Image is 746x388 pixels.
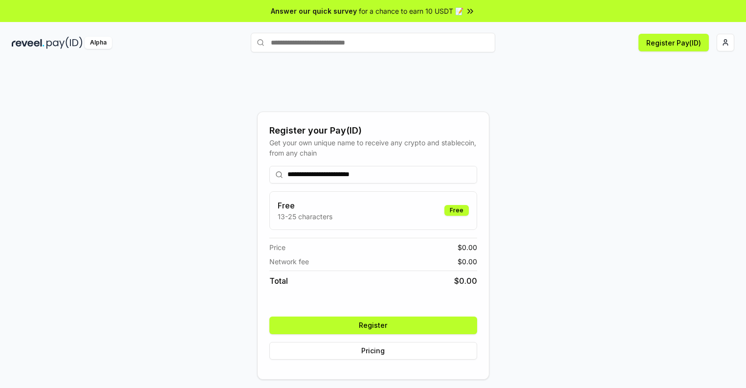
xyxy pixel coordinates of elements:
[458,256,477,267] span: $ 0.00
[278,200,332,211] h3: Free
[454,275,477,287] span: $ 0.00
[269,317,477,334] button: Register
[271,6,357,16] span: Answer our quick survey
[46,37,83,49] img: pay_id
[269,256,309,267] span: Network fee
[12,37,44,49] img: reveel_dark
[444,205,469,216] div: Free
[269,275,288,287] span: Total
[85,37,112,49] div: Alpha
[269,137,477,158] div: Get your own unique name to receive any crypto and stablecoin, from any chain
[269,342,477,360] button: Pricing
[278,211,332,222] p: 13-25 characters
[458,242,477,252] span: $ 0.00
[269,124,477,137] div: Register your Pay(ID)
[359,6,463,16] span: for a chance to earn 10 USDT 📝
[269,242,285,252] span: Price
[638,34,709,51] button: Register Pay(ID)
